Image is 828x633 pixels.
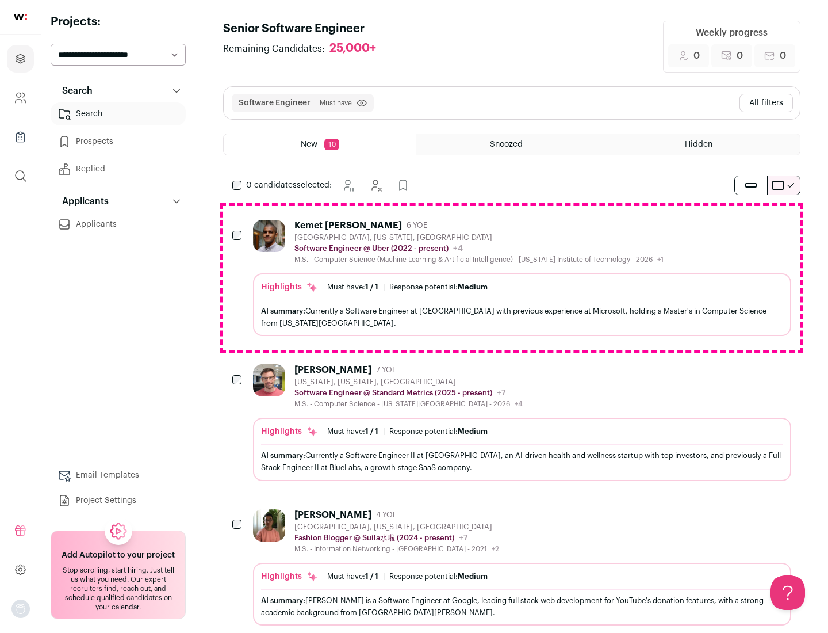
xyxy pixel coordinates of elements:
span: selected: [246,180,332,191]
button: Software Engineer [239,97,310,109]
span: 0 [737,49,743,63]
div: [PERSON_NAME] [294,364,371,376]
button: Search [51,79,186,102]
div: Currently a Software Engineer II at [GEOGRAPHIC_DATA], an AI-driven health and wellness startup w... [261,449,783,474]
div: M.S. - Computer Science (Machine Learning & Artificial Intelligence) - [US_STATE] Institute of Te... [294,255,664,264]
div: Currently a Software Engineer at [GEOGRAPHIC_DATA] with previous experience at Microsoft, holding... [261,305,783,329]
span: AI summary: [261,597,305,604]
div: Must have: [327,427,378,436]
ul: | [327,572,488,581]
span: +2 [492,546,499,552]
a: Applicants [51,213,186,236]
a: Snoozed [416,134,608,155]
span: Medium [458,283,488,291]
img: wellfound-shorthand-0d5821cbd27db2630d0214b213865d53afaa358527fdda9d0ea32b1df1b89c2c.svg [14,14,27,20]
h1: Senior Software Engineer [223,21,388,37]
a: Search [51,102,186,125]
span: Medium [458,573,488,580]
button: Open dropdown [11,600,30,618]
div: Kemet [PERSON_NAME] [294,220,402,231]
div: [PERSON_NAME] [294,509,371,521]
span: Medium [458,428,488,435]
span: New [301,140,317,148]
img: 92c6d1596c26b24a11d48d3f64f639effaf6bd365bf059bea4cfc008ddd4fb99.jpg [253,364,285,396]
button: All filters [739,94,793,112]
div: Highlights [261,281,318,293]
span: AI summary: [261,307,305,315]
p: Fashion Blogger @ Suila水啦 (2024 - present) [294,533,454,543]
a: Projects [7,45,34,73]
span: +4 [453,245,463,253]
p: Software Engineer @ Standard Metrics (2025 - present) [294,388,492,398]
div: M.S. - Information Networking - [GEOGRAPHIC_DATA] - 2021 [294,544,499,554]
a: [PERSON_NAME] 4 YOE [GEOGRAPHIC_DATA], [US_STATE], [GEOGRAPHIC_DATA] Fashion Blogger @ Suila水啦 (2... [253,509,791,626]
a: Prospects [51,130,186,153]
button: Hide [364,174,387,197]
span: 10 [324,139,339,150]
div: Response potential: [389,283,488,292]
span: +1 [657,256,664,263]
a: Company Lists [7,123,34,151]
a: Hidden [608,134,800,155]
button: Add to Prospects [392,174,415,197]
button: Snooze [336,174,359,197]
span: +7 [459,534,468,542]
span: Must have [320,98,352,108]
p: Software Engineer @ Uber (2022 - present) [294,244,448,253]
span: 1 / 1 [365,283,378,291]
a: Company and ATS Settings [7,84,34,112]
div: 25,000+ [329,41,376,56]
a: Email Templates [51,464,186,487]
span: 1 / 1 [365,573,378,580]
span: 1 / 1 [365,428,378,435]
span: Remaining Candidates: [223,42,325,56]
h2: Projects: [51,14,186,30]
span: +7 [497,389,506,397]
img: nopic.png [11,600,30,618]
p: Applicants [55,195,109,208]
span: 4 YOE [376,510,397,520]
a: Replied [51,158,186,181]
div: M.S. - Computer Science - [US_STATE][GEOGRAPHIC_DATA] - 2026 [294,399,523,409]
div: Weekly progress [696,26,768,40]
span: 0 [780,49,786,63]
div: Must have: [327,572,378,581]
div: Highlights [261,571,318,582]
span: 0 [693,49,700,63]
a: Project Settings [51,489,186,512]
h2: Add Autopilot to your project [62,550,175,561]
a: [PERSON_NAME] 7 YOE [US_STATE], [US_STATE], [GEOGRAPHIC_DATA] Software Engineer @ Standard Metric... [253,364,791,481]
div: Response potential: [389,572,488,581]
a: Kemet [PERSON_NAME] 6 YOE [GEOGRAPHIC_DATA], [US_STATE], [GEOGRAPHIC_DATA] Software Engineer @ Ub... [253,220,791,336]
span: 6 YOE [407,221,427,230]
a: Add Autopilot to your project Stop scrolling, start hiring. Just tell us what you need. Our exper... [51,531,186,619]
button: Applicants [51,190,186,213]
img: ebffc8b94a612106133ad1a79c5dcc917f1f343d62299c503ebb759c428adb03.jpg [253,509,285,542]
div: [GEOGRAPHIC_DATA], [US_STATE], [GEOGRAPHIC_DATA] [294,523,499,532]
ul: | [327,427,488,436]
span: 0 candidates [246,181,297,189]
span: +4 [515,401,523,407]
div: Highlights [261,426,318,437]
p: Search [55,84,93,98]
div: Must have: [327,283,378,292]
iframe: Help Scout Beacon - Open [770,575,805,610]
div: Response potential: [389,427,488,436]
div: [GEOGRAPHIC_DATA], [US_STATE], [GEOGRAPHIC_DATA] [294,233,664,242]
div: [US_STATE], [US_STATE], [GEOGRAPHIC_DATA] [294,377,523,387]
span: Hidden [685,140,712,148]
img: 927442a7649886f10e33b6150e11c56b26abb7af887a5a1dd4d66526963a6550.jpg [253,220,285,252]
div: [PERSON_NAME] is a Software Engineer at Google, leading full stack web development for YouTube's ... [261,594,783,619]
ul: | [327,283,488,292]
div: Stop scrolling, start hiring. Just tell us what you need. Our expert recruiters find, reach out, ... [58,566,178,612]
span: AI summary: [261,452,305,459]
span: 7 YOE [376,365,396,375]
span: Snoozed [490,140,523,148]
